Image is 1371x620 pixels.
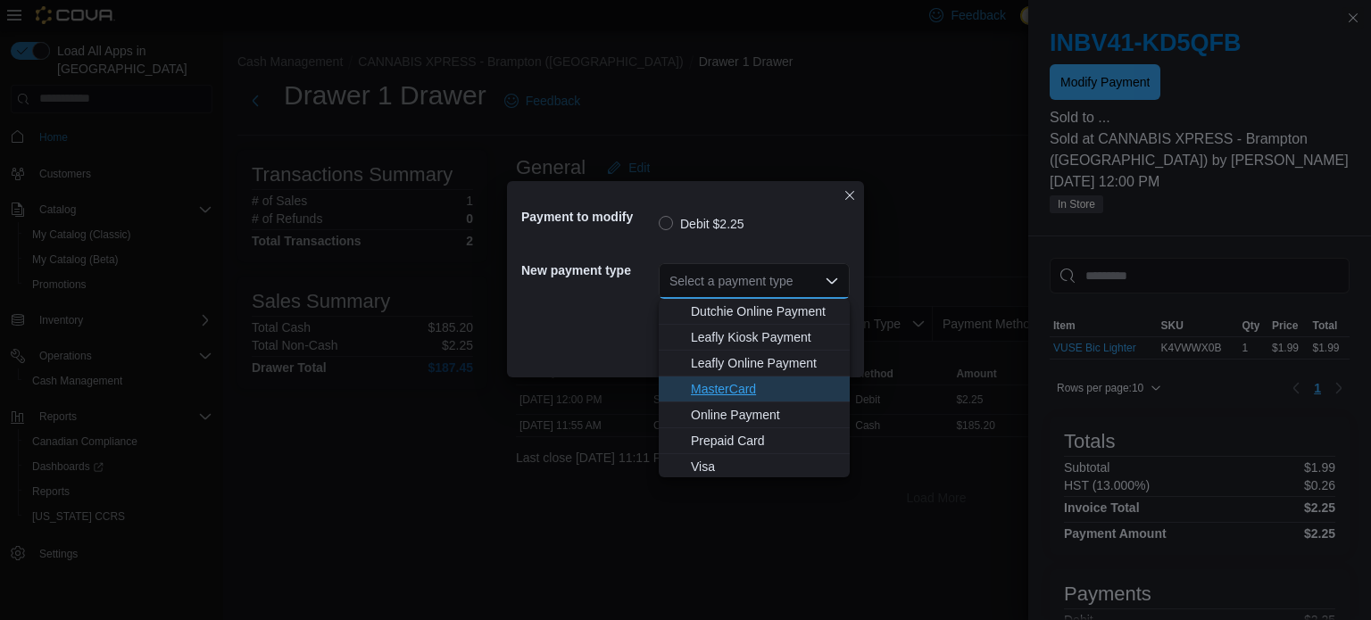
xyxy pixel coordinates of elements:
button: Prepaid Card [659,428,850,454]
div: Choose from the following options [659,144,850,506]
button: Close list of options [825,274,839,288]
span: Prepaid Card [691,432,839,450]
span: Leafly Kiosk Payment [691,328,839,346]
button: Online Payment [659,402,850,428]
button: MasterCard [659,376,850,402]
h5: New payment type [521,252,655,288]
span: MasterCard [691,380,839,398]
span: Leafly Online Payment [691,354,839,372]
label: Debit $2.25 [659,213,744,235]
span: Dutchie Online Payment [691,302,839,320]
button: Closes this modal window [839,185,860,206]
button: Visa [659,454,850,480]
input: Accessible screen reader label [669,270,671,292]
button: Leafly Online Payment [659,351,850,376]
span: Online Payment [691,406,839,424]
span: Visa [691,458,839,475]
button: Leafly Kiosk Payment [659,325,850,351]
h5: Payment to modify [521,199,655,235]
button: Dutchie Online Payment [659,299,850,325]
